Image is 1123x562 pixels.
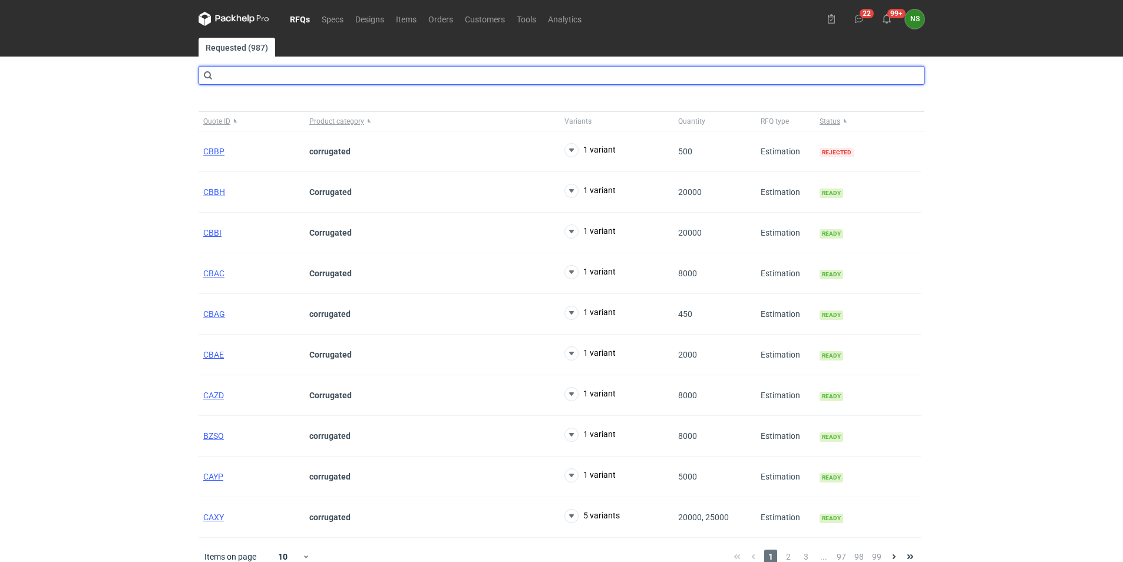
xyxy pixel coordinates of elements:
[511,12,542,26] a: Tools
[905,9,924,29] button: NS
[820,473,843,482] span: Ready
[820,148,854,157] span: Rejected
[309,147,351,156] strong: corrugated
[564,387,616,401] button: 1 variant
[542,12,587,26] a: Analytics
[564,143,616,157] button: 1 variant
[309,187,352,197] strong: Corrugated
[305,112,560,131] button: Product category
[564,184,616,198] button: 1 variant
[756,416,815,457] div: Estimation
[756,335,815,375] div: Estimation
[756,497,815,538] div: Estimation
[756,457,815,497] div: Estimation
[203,187,225,197] a: CBBH
[815,112,921,131] button: Status
[820,514,843,523] span: Ready
[678,513,729,522] span: 20000, 25000
[284,12,316,26] a: RFQs
[309,117,364,126] span: Product category
[203,147,224,156] a: CBBP
[756,375,815,416] div: Estimation
[309,472,351,481] strong: corrugated
[756,131,815,172] div: Estimation
[820,392,843,401] span: Ready
[309,350,352,359] strong: Corrugated
[877,9,896,28] button: 99+
[564,509,620,523] button: 5 variants
[820,117,840,126] span: Status
[678,117,705,126] span: Quantity
[199,112,305,131] button: Quote ID
[203,228,222,237] a: CBBI
[203,472,223,481] a: CAYP
[203,513,224,522] a: CAXY
[820,270,843,279] span: Ready
[349,12,390,26] a: Designs
[203,431,224,441] a: BZSQ
[309,513,351,522] strong: corrugated
[678,147,692,156] span: 500
[203,350,224,359] a: CBAE
[756,213,815,253] div: Estimation
[564,346,616,361] button: 1 variant
[678,269,697,278] span: 8000
[905,9,924,29] div: Natalia Stępak
[820,432,843,442] span: Ready
[678,391,697,400] span: 8000
[820,229,843,239] span: Ready
[309,391,352,400] strong: Corrugated
[459,12,511,26] a: Customers
[756,172,815,213] div: Estimation
[203,309,225,319] a: CBAG
[564,224,616,239] button: 1 variant
[678,350,697,359] span: 2000
[564,306,616,320] button: 1 variant
[850,9,868,28] button: 22
[390,12,422,26] a: Items
[199,38,275,57] a: Requested (987)
[203,117,230,126] span: Quote ID
[422,12,459,26] a: Orders
[309,309,351,319] strong: corrugated
[199,12,269,26] svg: Packhelp Pro
[678,309,692,319] span: 450
[309,431,351,441] strong: corrugated
[756,253,815,294] div: Estimation
[564,265,616,279] button: 1 variant
[678,472,697,481] span: 5000
[316,12,349,26] a: Specs
[678,431,697,441] span: 8000
[756,294,815,335] div: Estimation
[820,310,843,320] span: Ready
[820,351,843,361] span: Ready
[203,391,224,400] a: CAZD
[309,228,352,237] strong: Corrugated
[564,428,616,442] button: 1 variant
[203,269,224,278] a: CBAC
[678,228,702,237] span: 20000
[820,189,843,198] span: Ready
[309,269,352,278] strong: Corrugated
[564,117,592,126] span: Variants
[564,468,616,482] button: 1 variant
[678,187,702,197] span: 20000
[761,117,789,126] span: RFQ type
